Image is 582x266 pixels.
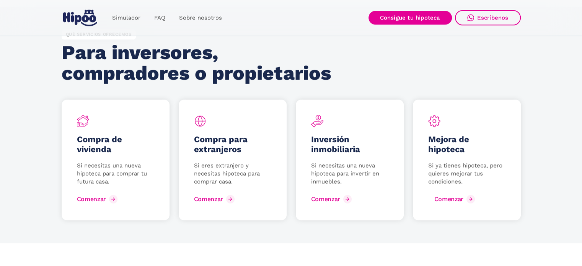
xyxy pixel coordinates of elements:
div: Comenzar [77,195,106,202]
a: Escríbenos [455,10,521,26]
a: Comenzar [194,193,236,205]
a: Comenzar [77,193,119,205]
a: Consigue tu hipoteca [368,11,452,25]
div: Escríbenos [477,15,509,21]
p: Si necesitas una nueva hipoteca para invertir en inmuebles. [311,162,388,186]
h2: Para inversores, compradores o propietarios [62,42,336,83]
div: Comenzar [311,195,340,202]
div: Comenzar [194,195,223,202]
a: Sobre nosotros [172,11,229,26]
div: Comenzar [434,195,463,202]
h5: Compra de vivienda [77,134,154,154]
a: Simulador [105,11,147,26]
a: Comenzar [311,193,354,205]
p: Si eres extranjero y necesitas hipoteca para comprar casa. [194,162,271,186]
h5: Compra para extranjeros [194,134,271,154]
a: FAQ [147,11,172,26]
h5: Mejora de hipoteca [428,134,505,154]
p: Si ya tienes hipoteca, pero quieres mejorar tus condiciones. [428,162,505,186]
a: home [62,7,99,29]
a: Comenzar [428,193,477,205]
h5: Inversión inmobiliaria [311,134,388,154]
p: Si necesitas una nueva hipoteca para comprar tu futura casa. [77,162,154,186]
